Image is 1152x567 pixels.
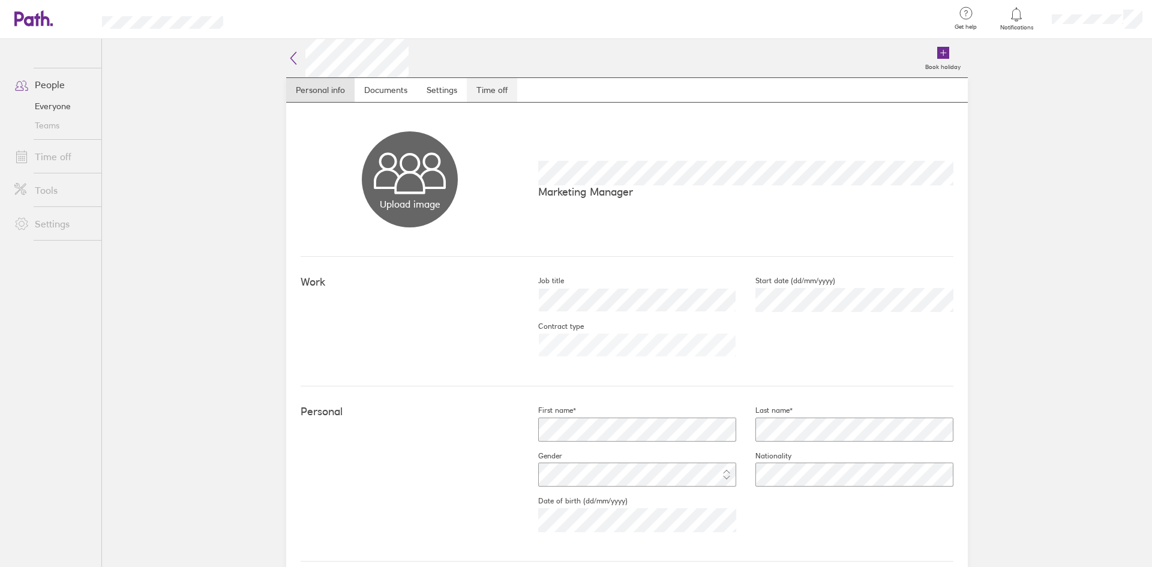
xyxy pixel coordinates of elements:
label: Gender [519,451,562,461]
a: Personal info [286,78,355,102]
label: Nationality [736,451,791,461]
label: First name* [519,406,576,415]
a: Book holiday [918,39,968,77]
label: Last name* [736,406,793,415]
span: Notifications [997,24,1036,31]
label: Job title [519,276,564,286]
a: Settings [5,212,101,236]
a: Teams [5,116,101,135]
span: Get help [946,23,985,31]
a: Settings [417,78,467,102]
a: Everyone [5,97,101,116]
label: Date of birth (dd/mm/yyyy) [519,496,628,506]
a: Time off [467,78,517,102]
a: Documents [355,78,417,102]
label: Start date (dd/mm/yyyy) [736,276,835,286]
p: Marketing Manager [538,185,953,198]
a: Notifications [997,6,1036,31]
h4: Personal [301,406,519,418]
a: People [5,73,101,97]
h4: Work [301,276,519,289]
a: Tools [5,178,101,202]
a: Time off [5,145,101,169]
label: Book holiday [918,60,968,71]
label: Contract type [519,322,584,331]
